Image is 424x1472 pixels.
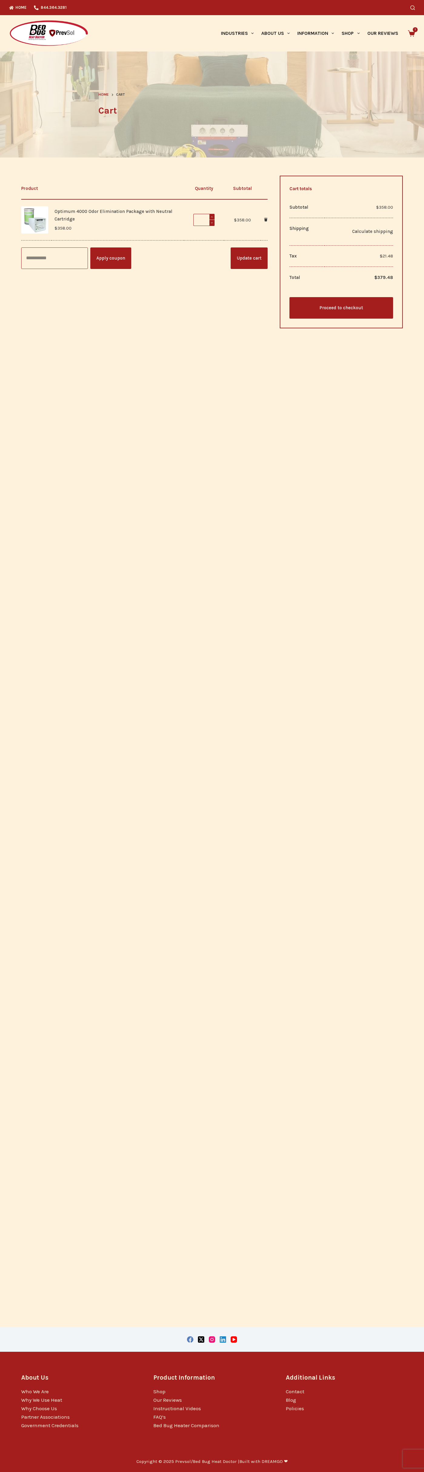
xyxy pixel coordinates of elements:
[289,185,393,192] h2: Cart totals
[21,1414,70,1420] a: Partner Associations
[21,1422,78,1428] a: Government Credentials
[231,247,268,269] button: Update cart
[136,1459,288,1465] p: Copyright © 2025 Prevsol/Bed Bug Heat Doctor |
[289,267,325,288] th: Total
[116,92,125,98] span: Cart
[153,1397,182,1403] a: Our Reviews
[153,1422,219,1428] a: Bed Bug Heater Comparison
[328,228,393,235] a: Calculate shipping
[363,15,402,51] a: Our Reviews
[90,247,131,269] button: Apply coupon
[193,214,215,226] input: Product quantity
[264,217,268,223] a: Remove Optimum 4000 Odor Elimination Package with Neutral Cartridge from cart
[21,1373,138,1382] h3: About Us
[98,104,326,118] h1: Cart
[55,225,57,231] span: $
[153,1373,270,1382] h3: Product Information
[289,197,325,218] th: Subtotal
[374,275,377,280] span: $
[338,15,363,51] a: Shop
[289,297,393,319] a: Proceed to checkout
[55,225,72,231] bdi: 358.00
[21,1405,57,1411] a: Why Choose Us
[376,204,393,210] bdi: 358.00
[289,245,325,267] th: Tax
[286,1405,304,1411] a: Policies
[410,5,415,10] button: Search
[234,217,237,223] span: $
[55,209,172,222] a: Optimum 4000 Odor Elimination Package with Neutral Cartridge
[21,1397,62,1403] a: Why We Use Heat
[286,1397,296,1403] a: Blog
[153,1388,165,1394] a: Shop
[187,1336,193,1343] a: Facebook
[257,15,293,51] a: About Us
[376,204,379,210] span: $
[380,253,393,259] span: 21.48
[217,15,402,51] nav: Primary
[239,1459,288,1464] a: Built with DREAMGO ❤
[374,275,393,280] bdi: 379.48
[21,206,48,234] img: Optimum 4000 Odor Elimination Machine with Neutral Cartridge
[184,178,224,199] th: Quantity
[21,1388,49,1394] a: Who We Are
[294,15,338,51] a: Information
[220,1336,226,1343] a: LinkedIn
[153,1405,201,1411] a: Instructional Videos
[198,1336,204,1343] a: X (Twitter)
[98,92,109,97] span: Home
[209,1336,215,1343] a: Instagram
[286,1373,403,1382] h3: Additional Links
[224,178,261,199] th: Subtotal
[413,27,418,32] span: 1
[234,217,251,223] bdi: 358.00
[217,15,257,51] a: Industries
[380,253,382,259] span: $
[231,1336,237,1343] a: YouTube
[286,1388,304,1394] a: Contact
[98,92,109,98] a: Home
[289,218,325,245] th: Shipping
[21,178,184,199] th: Product
[9,20,88,47] img: Prevsol/Bed Bug Heat Doctor
[153,1414,166,1420] a: FAQ’s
